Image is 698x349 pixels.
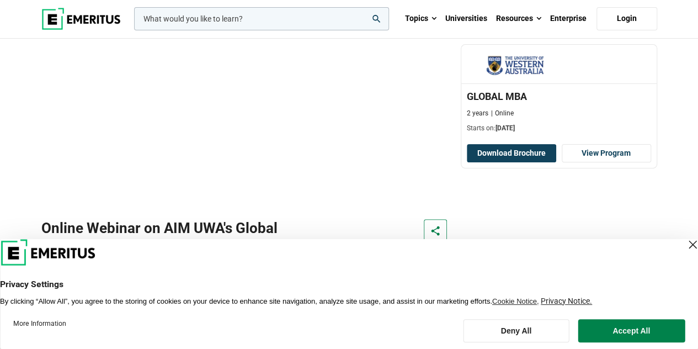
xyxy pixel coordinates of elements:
[562,144,651,163] a: View Program
[461,45,657,139] a: The University of Western Australia GLOBAL MBA 2 years Online Starts on:[DATE]
[495,124,515,132] span: [DATE]
[467,89,651,103] h3: GLOBAL MBA
[467,53,563,78] img: The University of Western Australia
[596,7,657,30] a: Login
[491,109,514,118] p: Online
[467,144,556,163] button: Download Brochure
[134,7,389,30] input: woocommerce-product-search-field-0
[467,109,488,118] p: 2 years
[41,219,308,273] h1: Online Webinar on AIM UWA's Global Masters of Business Administration (MBA) Program
[467,124,651,133] p: Starts on:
